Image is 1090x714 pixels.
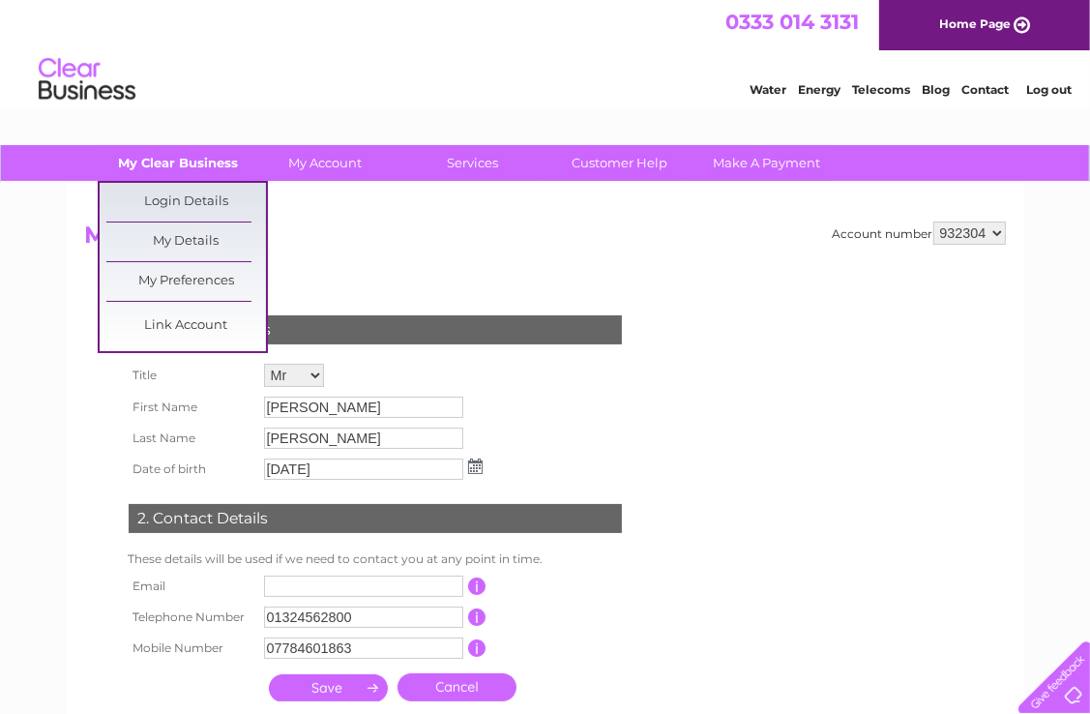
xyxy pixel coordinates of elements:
div: Clear Business is a trading name of Verastar Limited (registered in [GEOGRAPHIC_DATA] No. 3667643... [89,11,1003,94]
a: Energy [798,82,840,97]
a: Link Account [106,307,266,345]
th: Last Name [124,423,259,454]
input: Information [468,609,486,626]
th: Telephone Number [124,602,259,633]
th: Date of birth [124,454,259,485]
a: Make A Payment [687,145,846,181]
a: Blog [922,82,950,97]
div: Account number [833,222,1006,245]
a: My Clear Business [99,145,258,181]
a: Water [750,82,786,97]
a: Log out [1026,82,1072,97]
input: Information [468,578,486,595]
a: Services [393,145,552,181]
th: Title [124,359,259,392]
a: Contact [961,82,1009,97]
th: Mobile Number [124,633,259,664]
th: First Name [124,392,259,423]
input: Information [468,640,486,657]
td: These details will be used if we need to contact you at any point in time. [124,548,627,571]
a: Login Details [106,183,266,222]
a: My Preferences [106,262,266,301]
input: Submit [269,674,388,701]
th: Email [124,571,259,602]
div: 1. Personal Details [129,315,622,344]
div: 2. Contact Details [129,504,622,533]
a: Customer Help [540,145,699,181]
img: logo.png [38,50,136,109]
a: Cancel [398,673,516,701]
h2: My Details [85,222,1006,258]
a: My Account [246,145,405,181]
a: Telecoms [852,82,910,97]
a: 0333 014 3131 [725,10,859,34]
img: ... [468,459,483,474]
a: My Details [106,223,266,261]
